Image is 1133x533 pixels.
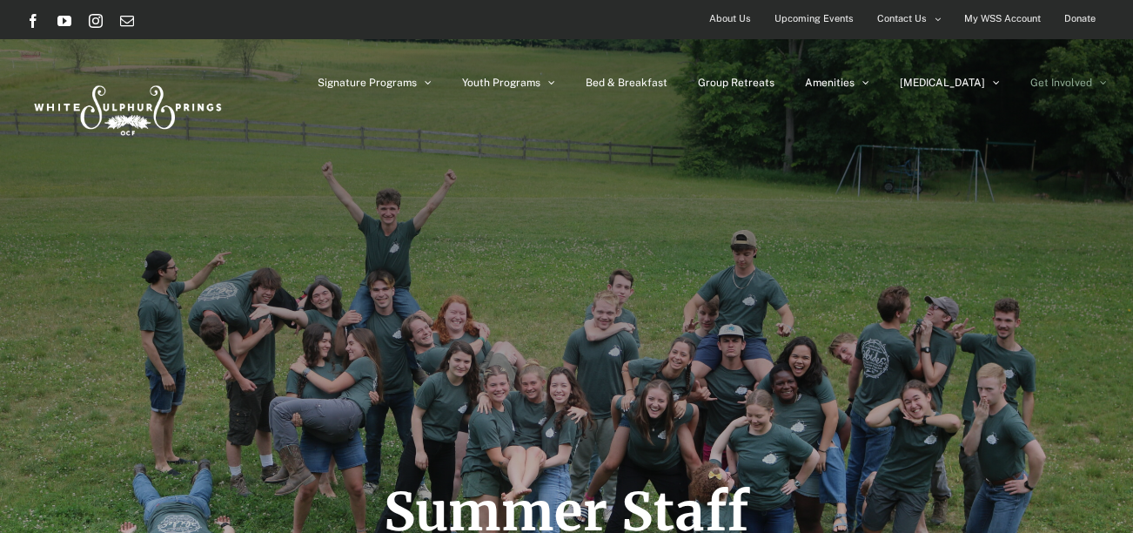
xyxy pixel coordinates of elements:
a: [MEDICAL_DATA] [900,39,1000,126]
span: About Us [709,6,751,31]
span: Amenities [805,78,855,88]
nav: Main Menu [318,39,1107,126]
a: Amenities [805,39,869,126]
a: Instagram [89,14,103,28]
span: My WSS Account [964,6,1041,31]
span: Signature Programs [318,78,417,88]
span: Youth Programs [462,78,540,88]
span: Contact Us [877,6,927,31]
span: Upcoming Events [774,6,854,31]
a: Youth Programs [462,39,555,126]
a: Bed & Breakfast [586,39,667,126]
a: Signature Programs [318,39,432,126]
a: Email [120,14,134,28]
a: Get Involved [1030,39,1107,126]
a: Group Retreats [698,39,774,126]
span: Get Involved [1030,78,1092,88]
a: Facebook [26,14,40,28]
img: White Sulphur Springs Logo [26,66,226,148]
span: Donate [1064,6,1096,31]
a: YouTube [57,14,71,28]
span: Group Retreats [698,78,774,88]
span: Bed & Breakfast [586,78,667,88]
span: [MEDICAL_DATA] [900,78,985,88]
